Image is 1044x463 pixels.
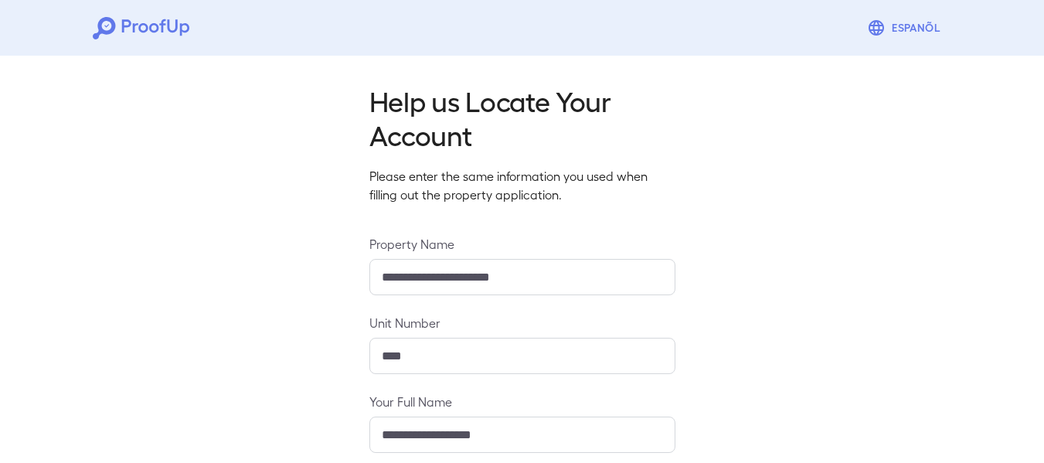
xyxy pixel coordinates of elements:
label: Unit Number [369,314,675,332]
button: Espanõl [861,12,951,43]
label: Your Full Name [369,393,675,410]
label: Property Name [369,235,675,253]
p: Please enter the same information you used when filling out the property application. [369,167,675,204]
h2: Help us Locate Your Account [369,83,675,151]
